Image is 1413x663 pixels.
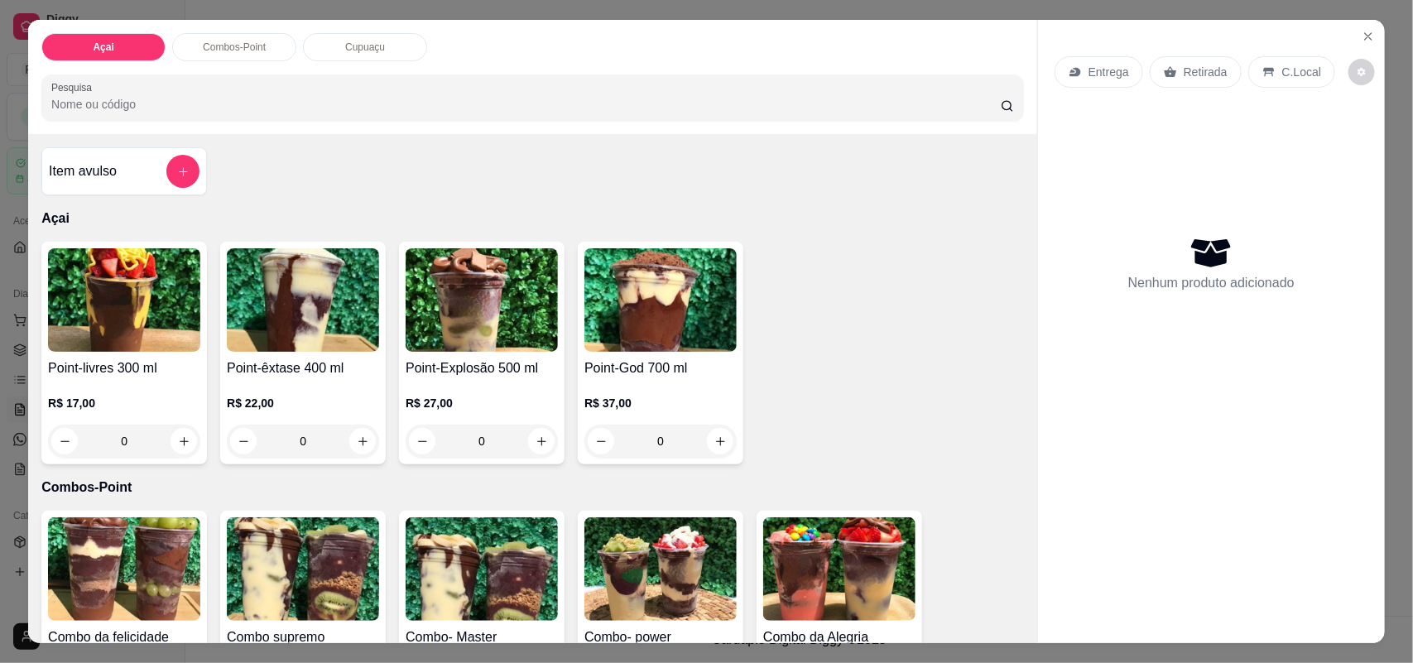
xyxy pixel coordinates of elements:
[763,627,916,647] h4: Combo da Alegria
[227,358,379,378] h4: Point-êxtase 400 ml
[406,358,558,378] h4: Point-Explosão 500 ml
[48,517,200,621] img: product-image
[1128,273,1295,293] p: Nenhum produto adicionado
[41,478,1024,497] p: Combos-Point
[203,41,266,54] p: Combos-Point
[227,517,379,621] img: product-image
[406,627,558,647] h4: Combo- Master
[1348,59,1375,85] button: decrease-product-quantity
[584,358,737,378] h4: Point-God 700 ml
[227,395,379,411] p: R$ 22,00
[406,248,558,352] img: product-image
[345,41,385,54] p: Cupuaçu
[48,395,200,411] p: R$ 17,00
[51,80,98,94] label: Pesquisa
[93,41,113,54] p: Açai
[406,517,558,621] img: product-image
[1355,23,1382,50] button: Close
[763,517,916,621] img: product-image
[48,627,200,647] h4: Combo da felicidade
[51,96,1001,113] input: Pesquisa
[584,517,737,621] img: product-image
[406,395,558,411] p: R$ 27,00
[48,358,200,378] h4: Point-livres 300 ml
[227,248,379,352] img: product-image
[166,155,199,188] button: add-separate-item
[584,627,737,647] h4: Combo- power
[227,627,379,647] h4: Combo supremo
[584,248,737,352] img: product-image
[49,161,117,181] h4: Item avulso
[1184,64,1228,80] p: Retirada
[48,248,200,352] img: product-image
[1089,64,1129,80] p: Entrega
[584,395,737,411] p: R$ 37,00
[1282,64,1321,80] p: C.Local
[41,209,1024,228] p: Açai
